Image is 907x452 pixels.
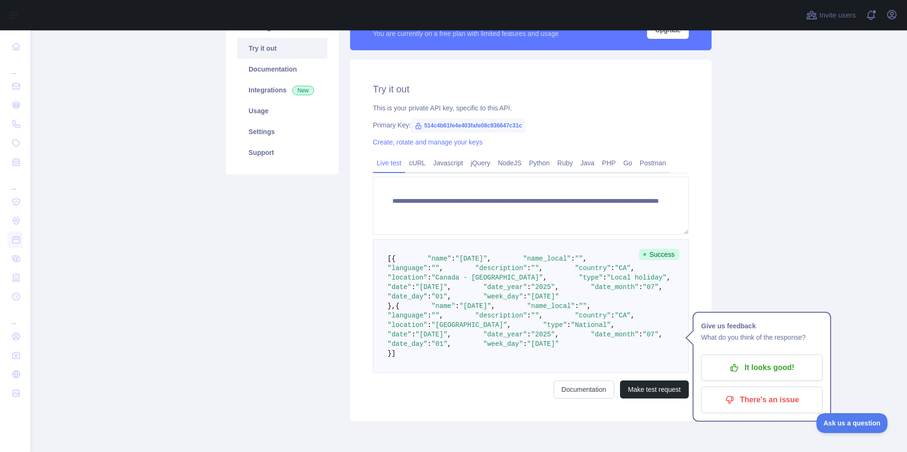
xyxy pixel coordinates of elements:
[620,155,636,171] a: Go
[571,321,611,329] span: "National"
[591,283,639,291] span: "date_month"
[373,155,405,171] a: Live test
[639,283,642,291] span: :
[819,10,856,21] span: Invite users
[237,59,327,80] a: Documentation
[427,293,431,300] span: :
[575,264,611,272] span: "country"
[439,264,443,272] span: ,
[388,340,427,348] span: "date_day"
[804,8,858,23] button: Invite users
[491,302,495,310] span: ,
[373,138,482,146] a: Create, rotate and manage your keys
[615,312,631,319] span: "CA"
[607,274,666,281] span: "Local holiday"
[8,307,23,326] div: ...
[643,331,659,338] span: "07"
[666,274,670,281] span: ,
[639,249,679,260] span: Success
[451,255,455,262] span: :
[431,302,455,310] span: "name"
[237,80,327,100] a: Integrations New
[531,264,539,272] span: ""
[487,255,491,262] span: ,
[708,360,815,376] p: It looks good!
[411,331,415,338] span: :
[411,283,415,291] span: :
[554,155,577,171] a: Ruby
[447,331,451,338] span: ,
[611,312,615,319] span: :
[701,332,823,343] p: What do you think of the response?
[525,155,554,171] a: Python
[447,283,451,291] span: ,
[567,321,571,329] span: :
[439,312,443,319] span: ,
[483,293,523,300] span: "week_day"
[639,331,642,338] span: :
[373,120,689,130] div: Primary Key:
[431,293,447,300] span: "01"
[373,82,689,96] h2: Try it out
[555,331,559,338] span: ,
[577,155,599,171] a: Java
[523,255,571,262] span: "name_local"
[388,274,427,281] span: "location"
[416,283,447,291] span: "[DATE]"
[701,320,823,332] h1: Give us feedback
[388,321,427,329] span: "location"
[447,340,451,348] span: ,
[543,321,567,329] span: "type"
[373,103,689,113] div: This is your private API key, specific to this API.
[388,302,396,310] span: },
[643,283,659,291] span: "07"
[575,312,611,319] span: "country"
[396,302,399,310] span: {
[411,118,526,133] span: 514c4b61fe4e403fafe08c936647c31c
[539,312,543,319] span: ,
[427,274,431,281] span: :
[527,302,575,310] span: "name_local"
[571,255,575,262] span: :
[431,321,507,329] span: "[GEOGRAPHIC_DATA]"
[455,302,459,310] span: :
[527,264,531,272] span: :
[527,293,559,300] span: "[DATE]"
[527,283,531,291] span: :
[701,354,823,381] button: It looks good!
[575,255,583,262] span: ""
[427,312,431,319] span: :
[527,331,531,338] span: :
[391,255,395,262] span: {
[292,86,314,95] span: New
[555,283,559,291] span: ,
[388,331,411,338] span: "date"
[388,283,411,291] span: "date"
[237,121,327,142] a: Settings
[615,264,631,272] span: "CA"
[237,142,327,163] a: Support
[507,321,511,329] span: ,
[587,302,591,310] span: ,
[527,340,559,348] span: "[DATE]"
[531,331,555,338] span: "2025"
[598,155,620,171] a: PHP
[388,312,427,319] span: "language"
[527,312,531,319] span: :
[554,380,614,398] a: Documentation
[388,350,391,357] span: }
[467,155,494,171] a: jQuery
[539,264,543,272] span: ,
[611,264,615,272] span: :
[431,340,447,348] span: "01"
[475,312,527,319] span: "description"
[8,57,23,76] div: ...
[494,155,525,171] a: NodeJS
[591,331,639,338] span: "date_month"
[531,312,539,319] span: ""
[391,350,395,357] span: ]
[459,302,491,310] span: "[DATE]"
[658,283,662,291] span: ,
[543,274,547,281] span: ,
[631,312,635,319] span: ,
